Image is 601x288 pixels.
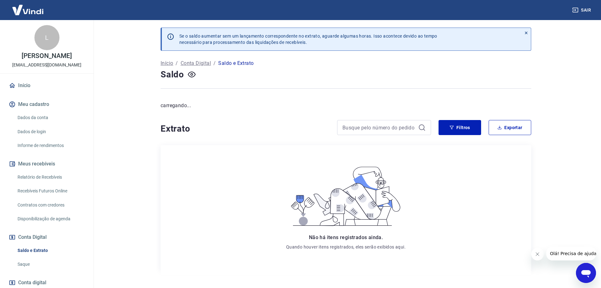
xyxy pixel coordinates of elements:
a: Informe de rendimentos [15,139,86,152]
iframe: Button to launch messaging window [576,263,596,283]
h4: Saldo [161,68,184,81]
button: Conta Digital [8,230,86,244]
a: Disponibilização de agenda [15,212,86,225]
button: Exportar [489,120,531,135]
a: Início [8,79,86,92]
h4: Extrato [161,123,330,135]
p: Quando houver itens registrados, eles serão exibidos aqui. [286,244,406,250]
p: [PERSON_NAME] [22,53,72,59]
input: Busque pelo número do pedido [342,123,416,132]
p: Se o saldo aumentar sem um lançamento correspondente no extrato, aguarde algumas horas. Isso acon... [179,33,437,45]
a: Conta Digital [181,60,211,67]
p: [EMAIL_ADDRESS][DOMAIN_NAME] [12,62,81,68]
iframe: Message from company [546,247,596,260]
span: Conta digital [18,278,46,287]
a: Início [161,60,173,67]
span: Não há itens registrados ainda. [309,234,383,240]
button: Meus recebíveis [8,157,86,171]
button: Filtros [439,120,481,135]
div: L [34,25,59,50]
a: Relatório de Recebíveis [15,171,86,184]
p: Saldo e Extrato [218,60,254,67]
a: Contratos com credores [15,199,86,212]
img: Vindi [8,0,48,19]
p: / [213,60,216,67]
a: Dados da conta [15,111,86,124]
iframe: Close message [531,248,544,260]
p: / [176,60,178,67]
a: Saldo e Extrato [15,244,86,257]
a: Recebíveis Futuros Online [15,185,86,197]
button: Meu cadastro [8,97,86,111]
span: Olá! Precisa de ajuda? [4,4,53,9]
a: Saque [15,258,86,271]
a: Dados de login [15,125,86,138]
button: Sair [571,4,593,16]
p: carregando... [161,102,531,109]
